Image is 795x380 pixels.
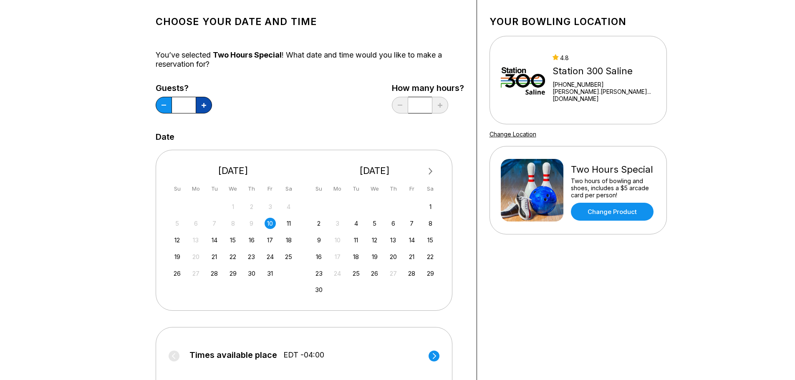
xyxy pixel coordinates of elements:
[246,251,257,262] div: Choose Thursday, October 23rd, 2025
[265,218,276,229] div: Choose Friday, October 10th, 2025
[351,234,362,246] div: Choose Tuesday, November 11th, 2025
[227,201,239,212] div: Not available Wednesday, October 1st, 2025
[190,251,202,262] div: Not available Monday, October 20th, 2025
[351,251,362,262] div: Choose Tuesday, November 18th, 2025
[156,83,212,93] label: Guests?
[265,268,276,279] div: Choose Friday, October 31st, 2025
[246,218,257,229] div: Not available Thursday, October 9th, 2025
[313,284,325,295] div: Choose Sunday, November 30th, 2025
[406,234,417,246] div: Choose Friday, November 14th, 2025
[553,81,655,88] div: [PHONE_NUMBER]
[190,183,202,194] div: Mo
[156,50,464,69] div: You’ve selected ! What date and time would you like to make a reservation for?
[172,183,183,194] div: Su
[172,251,183,262] div: Choose Sunday, October 19th, 2025
[172,268,183,279] div: Choose Sunday, October 26th, 2025
[313,268,325,279] div: Choose Sunday, November 23rd, 2025
[553,65,655,77] div: Station 300 Saline
[425,234,436,246] div: Choose Saturday, November 15th, 2025
[392,83,464,93] label: How many hours?
[425,251,436,262] div: Choose Saturday, November 22nd, 2025
[490,16,667,28] h1: Your bowling location
[388,183,399,194] div: Th
[351,218,362,229] div: Choose Tuesday, November 4th, 2025
[227,183,239,194] div: We
[169,165,298,176] div: [DATE]
[313,183,325,194] div: Su
[424,165,437,178] button: Next Month
[283,251,294,262] div: Choose Saturday, October 25th, 2025
[209,234,220,246] div: Choose Tuesday, October 14th, 2025
[171,200,296,279] div: month 2025-10
[209,218,220,229] div: Not available Tuesday, October 7th, 2025
[571,164,656,175] div: Two Hours Special
[369,218,380,229] div: Choose Wednesday, November 5th, 2025
[332,218,343,229] div: Not available Monday, November 3rd, 2025
[227,218,239,229] div: Not available Wednesday, October 8th, 2025
[156,16,464,28] h1: Choose your Date and time
[265,251,276,262] div: Choose Friday, October 24th, 2025
[406,251,417,262] div: Choose Friday, November 21st, 2025
[312,200,437,296] div: month 2025-11
[553,88,655,102] a: [PERSON_NAME].[PERSON_NAME]...[DOMAIN_NAME]
[265,183,276,194] div: Fr
[313,218,325,229] div: Choose Sunday, November 2nd, 2025
[406,218,417,229] div: Choose Friday, November 7th, 2025
[369,268,380,279] div: Choose Wednesday, November 26th, 2025
[351,183,362,194] div: Tu
[209,251,220,262] div: Choose Tuesday, October 21st, 2025
[553,54,655,61] div: 4.8
[388,251,399,262] div: Choose Thursday, November 20th, 2025
[388,268,399,279] div: Not available Thursday, November 27th, 2025
[369,234,380,246] div: Choose Wednesday, November 12th, 2025
[209,183,220,194] div: Tu
[388,234,399,246] div: Choose Thursday, November 13th, 2025
[501,49,545,111] img: Station 300 Saline
[332,268,343,279] div: Not available Monday, November 24th, 2025
[425,218,436,229] div: Choose Saturday, November 8th, 2025
[190,218,202,229] div: Not available Monday, October 6th, 2025
[332,251,343,262] div: Not available Monday, November 17th, 2025
[283,218,294,229] div: Choose Saturday, October 11th, 2025
[156,132,174,141] label: Date
[571,177,656,199] div: Two hours of bowling and shoes, includes a $5 arcade card per person!
[501,159,563,221] img: Two Hours Special
[369,183,380,194] div: We
[246,234,257,246] div: Choose Thursday, October 16th, 2025
[246,201,257,212] div: Not available Thursday, October 2nd, 2025
[332,234,343,246] div: Not available Monday, November 10th, 2025
[406,268,417,279] div: Choose Friday, November 28th, 2025
[283,234,294,246] div: Choose Saturday, October 18th, 2025
[172,218,183,229] div: Not available Sunday, October 5th, 2025
[490,131,536,138] a: Change Location
[310,165,439,176] div: [DATE]
[406,183,417,194] div: Fr
[388,218,399,229] div: Choose Thursday, November 6th, 2025
[283,183,294,194] div: Sa
[246,268,257,279] div: Choose Thursday, October 30th, 2025
[283,350,324,360] span: EDT -04:00
[246,183,257,194] div: Th
[190,268,202,279] div: Not available Monday, October 27th, 2025
[283,201,294,212] div: Not available Saturday, October 4th, 2025
[172,234,183,246] div: Choose Sunday, October 12th, 2025
[213,50,282,59] span: Two Hours Special
[332,183,343,194] div: Mo
[571,203,654,221] a: Change Product
[227,251,239,262] div: Choose Wednesday, October 22nd, 2025
[351,268,362,279] div: Choose Tuesday, November 25th, 2025
[425,268,436,279] div: Choose Saturday, November 29th, 2025
[369,251,380,262] div: Choose Wednesday, November 19th, 2025
[189,350,277,360] span: Times available place
[227,234,239,246] div: Choose Wednesday, October 15th, 2025
[425,183,436,194] div: Sa
[227,268,239,279] div: Choose Wednesday, October 29th, 2025
[425,201,436,212] div: Choose Saturday, November 1st, 2025
[265,201,276,212] div: Not available Friday, October 3rd, 2025
[313,251,325,262] div: Choose Sunday, November 16th, 2025
[313,234,325,246] div: Choose Sunday, November 9th, 2025
[209,268,220,279] div: Choose Tuesday, October 28th, 2025
[190,234,202,246] div: Not available Monday, October 13th, 2025
[265,234,276,246] div: Choose Friday, October 17th, 2025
